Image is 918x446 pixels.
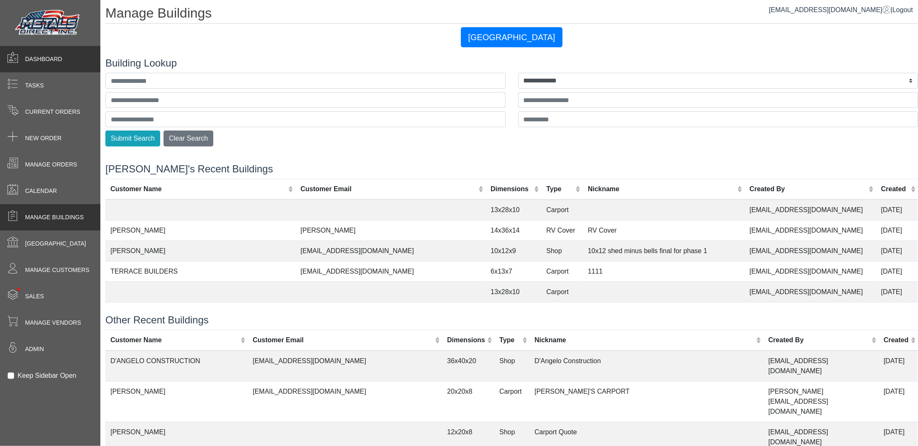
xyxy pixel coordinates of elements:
td: Shop [541,241,583,261]
td: [EMAIL_ADDRESS][DOMAIN_NAME] [296,241,486,261]
div: Nickname [534,335,754,345]
div: Dimensions [491,184,532,194]
span: Manage Vendors [25,318,81,327]
img: Metals Direct Inc Logo [13,8,84,38]
div: Created [884,335,909,345]
span: Sales [25,292,44,301]
td: 20x20x8 [442,381,494,422]
button: Submit Search [105,131,160,146]
td: [EMAIL_ADDRESS][DOMAIN_NAME] [744,200,876,220]
td: D'Angelo Construction [529,351,763,382]
td: 6x13x7 [486,261,541,282]
td: TERRACE BUILDERS [105,261,296,282]
div: Type [499,335,520,345]
td: [DATE] [876,200,918,220]
h4: [PERSON_NAME]'s Recent Buildings [105,163,918,175]
td: [EMAIL_ADDRESS][DOMAIN_NAME] [744,302,876,323]
td: 1111 [583,261,745,282]
td: 36x40x20 [442,351,494,382]
span: New Order [25,134,61,143]
h4: Other Recent Buildings [105,314,918,326]
td: RV Cover [541,220,583,241]
td: Carport [541,282,583,302]
a: [GEOGRAPHIC_DATA] [461,33,562,41]
span: Manage Orders [25,160,77,169]
td: [PERSON_NAME] [296,220,486,241]
td: [PERSON_NAME] [105,220,296,241]
td: [EMAIL_ADDRESS][DOMAIN_NAME] [296,261,486,282]
td: [DATE] [879,381,918,422]
h1: Manage Buildings [105,5,918,24]
div: Created By [749,184,867,194]
td: [DATE] [876,302,918,323]
td: Carport [494,381,529,422]
td: [EMAIL_ADDRESS][DOMAIN_NAME] [744,220,876,241]
span: Calendar [25,187,57,195]
span: • [8,276,29,303]
div: Created [881,184,909,194]
td: [DATE] [876,220,918,241]
div: Customer Email [301,184,476,194]
td: Shop [494,351,529,382]
td: D'ANGELO CONSTRUCTION [105,351,248,382]
div: Created By [768,335,869,345]
div: Type [546,184,573,194]
td: [EMAIL_ADDRESS][DOMAIN_NAME] [248,351,442,382]
div: Customer Email [253,335,432,345]
td: [PERSON_NAME][EMAIL_ADDRESS][DOMAIN_NAME] [763,381,879,422]
td: 13x28x10 [486,200,541,220]
span: Manage Customers [25,266,89,274]
span: Logout [892,6,913,13]
td: [PERSON_NAME] [105,381,248,422]
td: [DATE] [876,261,918,282]
td: Carport [541,302,583,323]
button: Clear Search [164,131,213,146]
td: [PERSON_NAME]'S CARPORT [529,381,763,422]
td: [PERSON_NAME] [105,241,296,261]
td: 14x36x14 [486,220,541,241]
td: [DATE] [876,282,918,302]
h4: Building Lookup [105,57,918,69]
td: [EMAIL_ADDRESS][DOMAIN_NAME] [744,241,876,261]
td: 10x12 shed minus bells final for phase 1 [583,241,745,261]
span: Tasks [25,81,44,90]
td: Carport [541,200,583,220]
button: [GEOGRAPHIC_DATA] [461,27,562,47]
a: [EMAIL_ADDRESS][DOMAIN_NAME] [769,6,891,13]
span: Manage Buildings [25,213,84,222]
span: Admin [25,345,44,354]
td: [EMAIL_ADDRESS][DOMAIN_NAME] [248,381,442,422]
td: [EMAIL_ADDRESS][DOMAIN_NAME] [763,351,879,382]
div: Nickname [588,184,735,194]
td: [DATE] [876,241,918,261]
td: Carport [541,261,583,282]
span: Current Orders [25,108,80,116]
div: Dimensions [447,335,485,345]
td: [EMAIL_ADDRESS][DOMAIN_NAME] [744,282,876,302]
td: [DATE] [879,351,918,382]
td: [EMAIL_ADDRESS][DOMAIN_NAME] [744,261,876,282]
div: Customer Name [110,335,238,345]
td: 10x12x9 [486,241,541,261]
div: | [769,5,913,15]
td: 13x28x10 [486,282,541,302]
td: 13.5x28x11 [486,302,541,323]
label: Keep Sidebar Open [18,371,77,381]
span: [GEOGRAPHIC_DATA] [25,239,86,248]
div: Customer Name [110,184,286,194]
td: RV Cover [583,220,745,241]
span: Dashboard [25,55,62,64]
